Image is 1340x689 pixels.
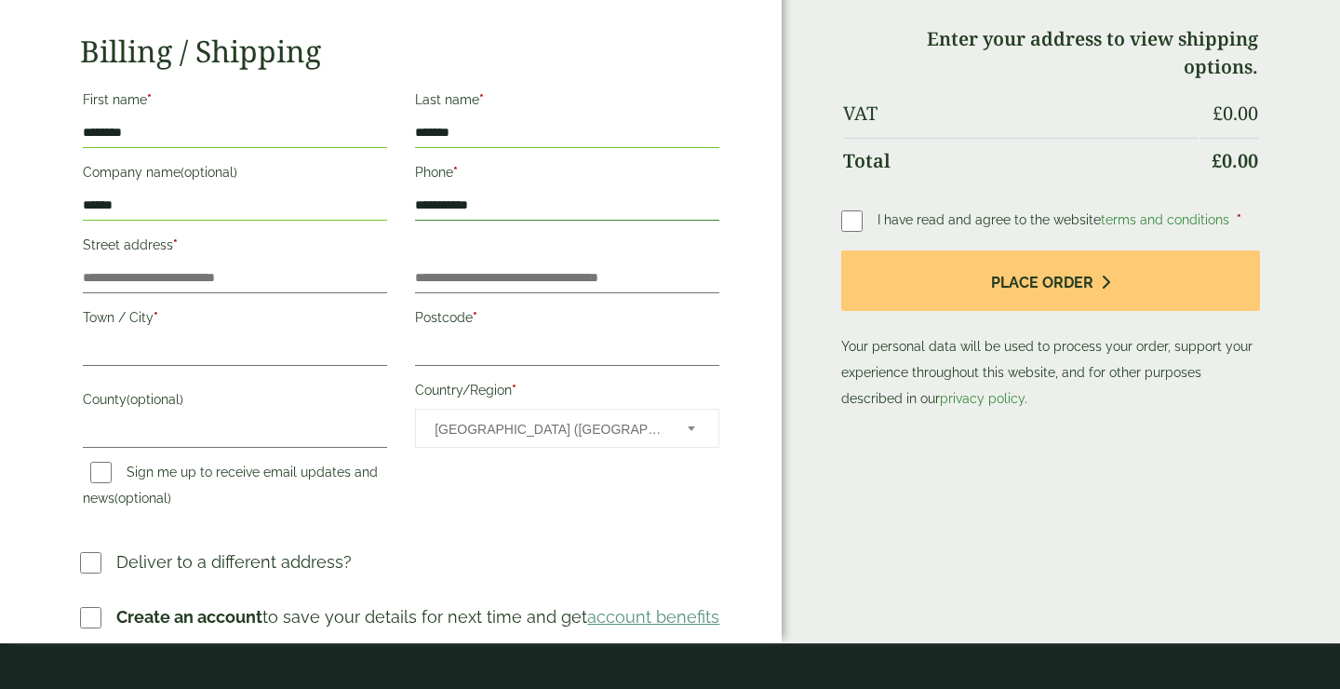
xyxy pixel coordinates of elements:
span: (optional) [114,491,171,506]
abbr: required [473,310,477,325]
span: Country/Region [415,409,719,448]
bdi: 0.00 [1213,101,1258,126]
button: Place order [841,250,1260,311]
p: to save your details for next time and get [116,604,719,629]
abbr: required [453,165,458,180]
label: Phone [415,159,719,191]
th: Total [843,138,1199,183]
span: £ [1213,101,1223,126]
label: Sign me up to receive email updates and news [83,465,378,511]
th: VAT [843,91,1199,136]
label: Last name [415,87,719,118]
abbr: required [173,237,178,252]
td: Enter your address to view shipping options. [843,17,1258,89]
p: Deliver to a different address? [116,549,352,574]
input: Sign me up to receive email updates and news(optional) [90,462,112,483]
label: First name [83,87,387,118]
label: County [83,386,387,418]
span: £ [1212,148,1222,173]
abbr: required [512,383,516,398]
label: Postcode [415,304,719,336]
abbr: required [1237,212,1241,227]
strong: Create an account [116,607,262,627]
span: United Kingdom (UK) [435,410,663,449]
bdi: 0.00 [1212,148,1258,173]
span: I have read and agree to the website [878,212,1233,227]
abbr: required [147,92,152,107]
p: Your personal data will be used to process your order, support your experience throughout this we... [841,250,1260,412]
span: (optional) [127,392,183,407]
label: Company name [83,159,387,191]
abbr: required [154,310,158,325]
label: Town / City [83,304,387,336]
label: Street address [83,232,387,263]
a: terms and conditions [1101,212,1229,227]
label: Country/Region [415,377,719,409]
span: (optional) [181,165,237,180]
a: account benefits [587,607,719,627]
h2: Billing / Shipping [80,34,722,69]
a: privacy policy [940,391,1025,406]
abbr: required [479,92,484,107]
